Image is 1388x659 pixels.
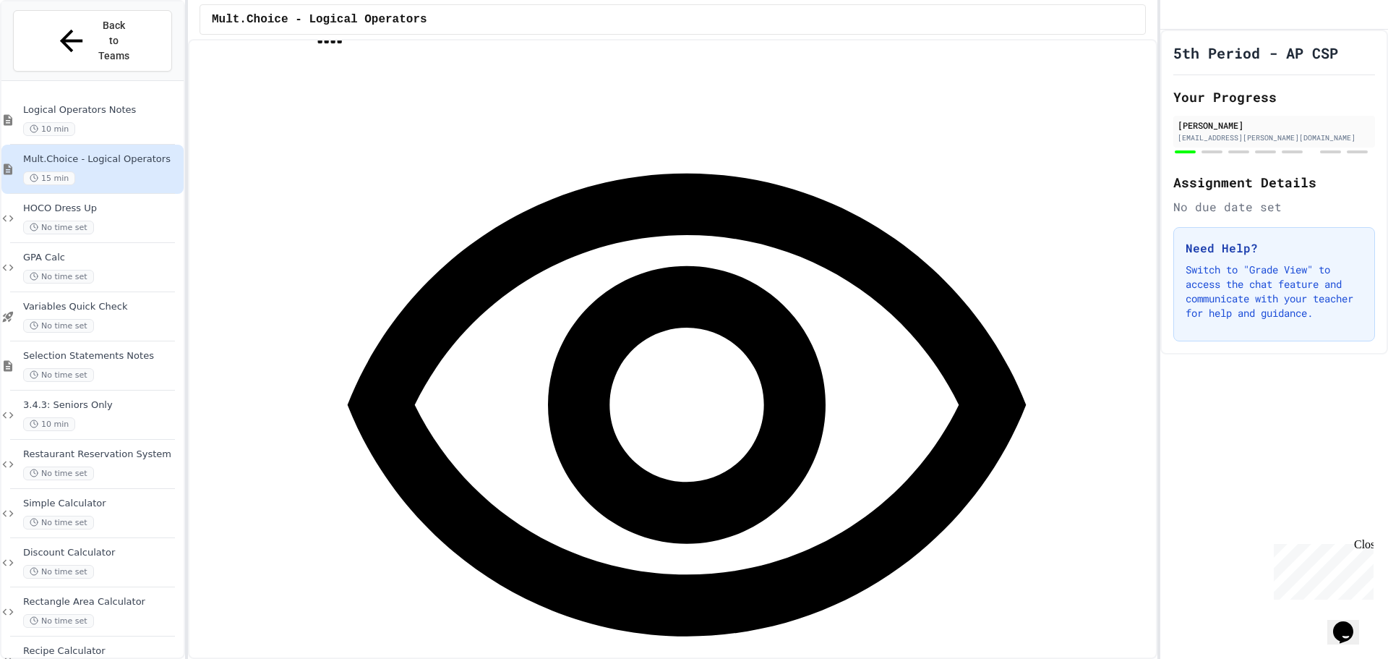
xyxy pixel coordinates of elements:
[23,596,181,608] span: Rectangle Area Calculator
[23,614,94,628] span: No time set
[23,221,94,234] span: No time set
[1173,172,1375,192] h2: Assignment Details
[23,203,181,215] span: HOCO Dress Up
[23,122,75,136] span: 10 min
[23,516,94,530] span: No time set
[1186,263,1363,320] p: Switch to "Grade View" to access the chat feature and communicate with your teacher for help and ...
[1173,87,1375,107] h2: Your Progress
[23,368,94,382] span: No time set
[23,301,181,313] span: Variables Quick Check
[23,645,181,658] span: Recipe Calculator
[13,10,172,72] button: Back to Teams
[23,417,75,431] span: 10 min
[23,153,181,166] span: Mult.Choice - Logical Operators
[23,547,181,559] span: Discount Calculator
[23,350,181,362] span: Selection Statements Notes
[23,270,94,284] span: No time set
[212,11,427,28] span: Mult.Choice - Logical Operators
[23,399,181,412] span: 3.4.3: Seniors Only
[1173,43,1338,63] h1: 5th Period - AP CSP
[1268,538,1374,600] iframe: chat widget
[23,319,94,333] span: No time set
[23,171,75,185] span: 15 min
[1173,198,1375,216] div: No due date set
[23,448,181,461] span: Restaurant Reservation System
[23,252,181,264] span: GPA Calc
[1186,239,1363,257] h3: Need Help?
[1327,601,1374,645] iframe: chat widget
[23,498,181,510] span: Simple Calculator
[23,467,94,480] span: No time set
[1178,132,1371,143] div: [EMAIL_ADDRESS][PERSON_NAME][DOMAIN_NAME]
[23,104,181,116] span: Logical Operators Notes
[6,6,100,92] div: Chat with us now!Close
[1178,119,1371,132] div: [PERSON_NAME]
[97,18,131,64] span: Back to Teams
[23,565,94,579] span: No time set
